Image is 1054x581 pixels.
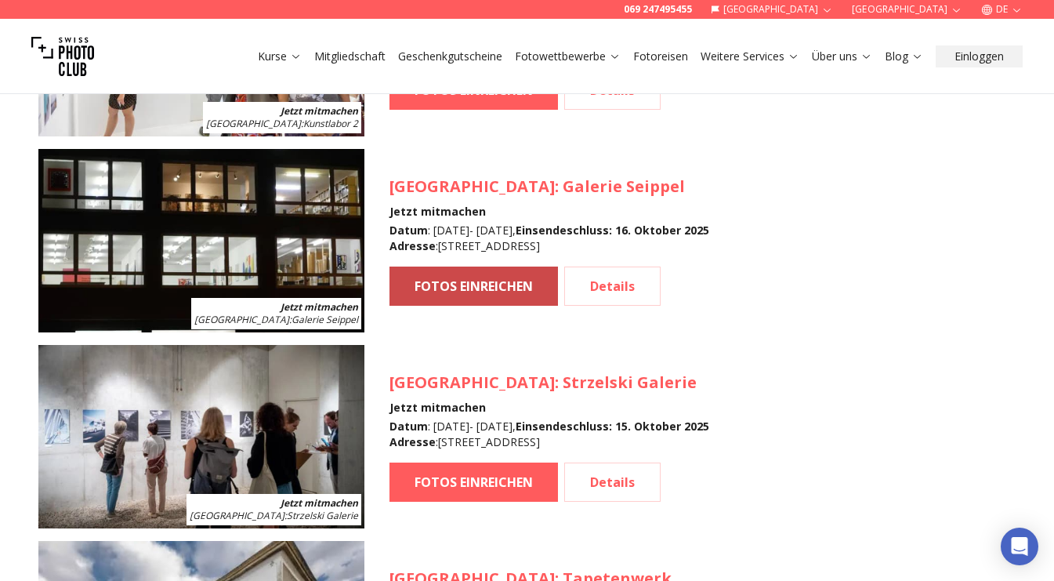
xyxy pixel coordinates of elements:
[389,176,709,198] h3: : Galerie Seippel
[564,267,661,306] a: Details
[1001,528,1038,565] div: Open Intercom Messenger
[389,419,428,434] b: Datum
[281,104,358,118] b: Jetzt mitmachen
[398,49,502,64] a: Geschenkgutscheine
[389,434,436,449] b: Adresse
[206,117,358,130] span: : Kunstlabor 2
[392,45,509,67] button: Geschenkgutscheine
[31,25,94,88] img: Swiss photo club
[564,463,661,502] a: Details
[701,49,799,64] a: Weitere Services
[194,313,358,326] span: : Galerie Seippel
[389,223,709,254] div: : [DATE] - [DATE] , : [STREET_ADDRESS]
[314,49,386,64] a: Mitgliedschaft
[627,45,694,67] button: Fotoreisen
[516,419,709,434] b: Einsendeschluss : 15. Oktober 2025
[389,463,558,502] a: FOTOS EINREICHEN
[633,49,688,64] a: Fotoreisen
[190,509,284,522] span: [GEOGRAPHIC_DATA]
[878,45,929,67] button: Blog
[38,345,364,528] img: SPC Photo Awards STUTTGART November 2025
[389,204,709,220] h4: Jetzt mitmachen
[515,49,621,64] a: Fotowettbewerbe
[389,372,709,394] h3: : Strzelski Galerie
[885,49,923,64] a: Blog
[516,223,709,238] b: Einsendeschluss : 16. Oktober 2025
[812,49,872,64] a: Über uns
[194,313,289,326] span: [GEOGRAPHIC_DATA]
[38,149,364,332] img: SPC Photo Awards KÖLN November 2025
[389,267,558,306] a: FOTOS EINREICHEN
[252,45,308,67] button: Kurse
[389,372,555,393] span: [GEOGRAPHIC_DATA]
[389,223,428,238] b: Datum
[389,419,709,450] div: : [DATE] - [DATE] , : [STREET_ADDRESS]
[258,49,302,64] a: Kurse
[281,300,358,314] b: Jetzt mitmachen
[389,176,555,197] span: [GEOGRAPHIC_DATA]
[694,45,806,67] button: Weitere Services
[624,3,692,16] a: 069 247495455
[308,45,392,67] button: Mitgliedschaft
[206,117,301,130] span: [GEOGRAPHIC_DATA]
[389,238,436,253] b: Adresse
[281,496,358,510] b: Jetzt mitmachen
[389,400,709,416] h4: Jetzt mitmachen
[190,509,358,522] span: : Strzelski Galerie
[509,45,627,67] button: Fotowettbewerbe
[806,45,878,67] button: Über uns
[936,45,1023,67] button: Einloggen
